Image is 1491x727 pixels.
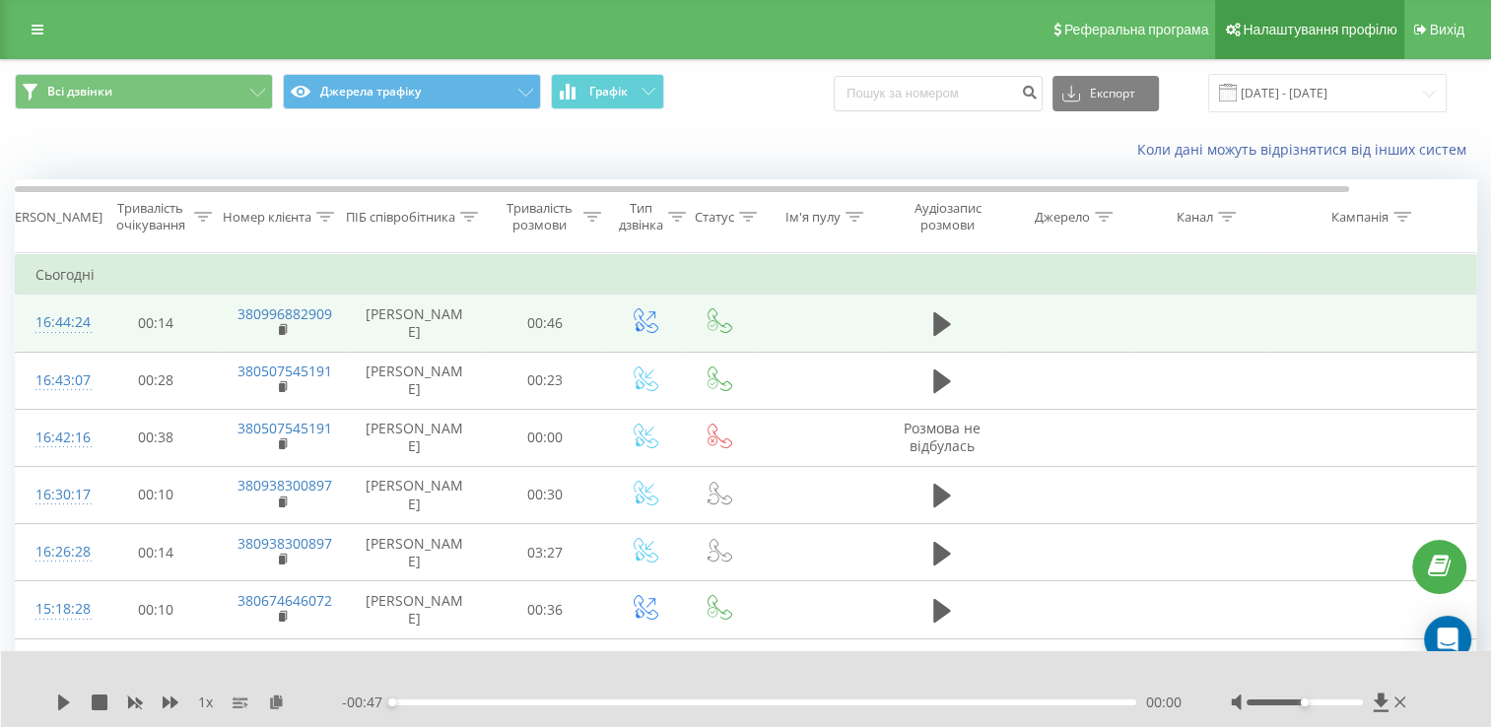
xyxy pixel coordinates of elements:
[346,295,484,352] td: [PERSON_NAME]
[346,409,484,466] td: [PERSON_NAME]
[1146,693,1182,712] span: 00:00
[283,74,541,109] button: Джерела трафіку
[237,648,332,667] a: 380975737814
[1301,698,1309,706] div: Accessibility label
[95,638,218,695] td: 00:12
[1430,22,1464,37] span: Вихід
[95,295,218,352] td: 00:14
[111,200,189,233] div: Тривалість очікування
[237,362,332,380] a: 380507545191
[1137,140,1476,159] a: Коли дані можуть відрізнятися вiд інших систем
[484,409,607,466] td: 00:00
[35,648,75,687] div: 15:12:40
[346,209,455,226] div: ПІБ співробітника
[1243,22,1396,37] span: Налаштування профілю
[346,524,484,581] td: [PERSON_NAME]
[35,419,75,457] div: 16:42:16
[619,200,663,233] div: Тип дзвінка
[484,466,607,523] td: 00:30
[1064,22,1209,37] span: Реферальна програма
[223,209,311,226] div: Номер клієнта
[35,590,75,628] div: 15:18:28
[15,74,273,109] button: Всі дзвінки
[1052,76,1159,111] button: Експорт
[237,304,332,323] a: 380996882909
[589,85,628,99] span: Графік
[95,466,218,523] td: 00:10
[484,581,607,638] td: 00:36
[551,74,664,109] button: Графік
[237,534,332,553] a: 380938300897
[237,419,332,437] a: 380507545191
[95,352,218,409] td: 00:28
[95,581,218,638] td: 00:10
[900,200,995,233] div: Аудіозапис розмови
[47,84,112,99] span: Всі дзвінки
[904,419,981,455] span: Розмова не відбулась
[198,693,213,712] span: 1 x
[388,698,396,706] div: Accessibility label
[35,476,75,514] div: 16:30:17
[95,524,218,581] td: 00:14
[35,533,75,571] div: 16:26:28
[237,476,332,495] a: 380938300897
[834,76,1043,111] input: Пошук за номером
[484,638,607,695] td: 01:31
[785,209,841,226] div: Ім'я пулу
[501,200,578,233] div: Тривалість розмови
[95,409,218,466] td: 00:38
[1177,209,1213,226] div: Канал
[346,352,484,409] td: [PERSON_NAME]
[695,209,734,226] div: Статус
[35,362,75,400] div: 16:43:07
[346,466,484,523] td: [PERSON_NAME]
[346,638,484,695] td: [PERSON_NAME]
[35,303,75,342] div: 16:44:24
[1035,209,1090,226] div: Джерело
[484,524,607,581] td: 03:27
[3,209,102,226] div: [PERSON_NAME]
[1424,616,1471,663] div: Open Intercom Messenger
[237,591,332,610] a: 380674646072
[346,581,484,638] td: [PERSON_NAME]
[484,295,607,352] td: 00:46
[1331,209,1389,226] div: Кампанія
[342,693,392,712] span: - 00:47
[484,352,607,409] td: 00:23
